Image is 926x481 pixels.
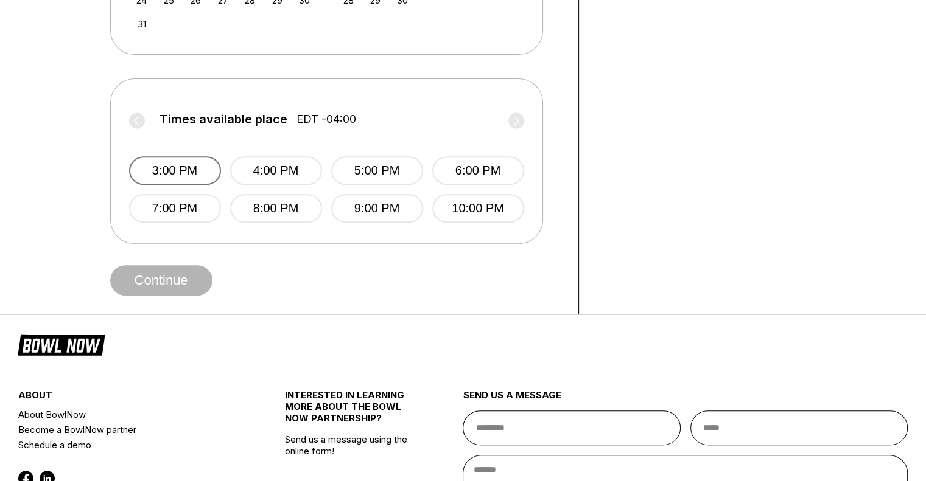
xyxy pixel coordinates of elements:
[331,156,423,185] button: 5:00 PM
[230,194,322,223] button: 8:00 PM
[133,16,150,32] div: Choose Sunday, August 31st, 2025
[432,156,524,185] button: 6:00 PM
[18,407,240,422] a: About BowlNow
[160,112,287,126] span: Times available place
[129,156,221,185] button: 3:00 PM
[129,194,221,223] button: 7:00 PM
[18,422,240,437] a: Become a BowlNow partner
[230,156,322,185] button: 4:00 PM
[463,389,908,410] div: send us a message
[18,437,240,452] a: Schedule a demo
[331,194,423,223] button: 9:00 PM
[285,389,418,434] div: INTERESTED IN LEARNING MORE ABOUT THE BOWL NOW PARTNERSHIP?
[432,194,524,223] button: 10:00 PM
[296,112,356,126] span: EDT -04:00
[18,389,240,407] div: about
